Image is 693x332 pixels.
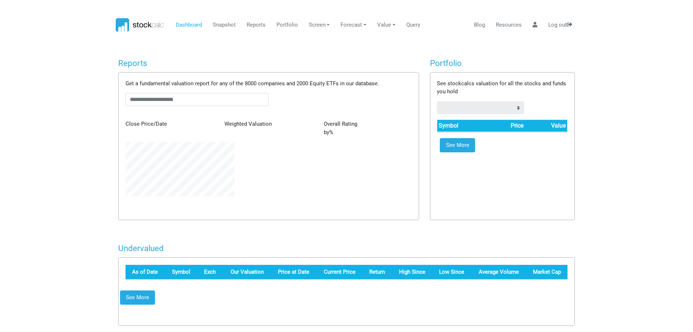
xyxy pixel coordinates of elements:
[324,121,357,127] span: Overall Rating
[391,265,432,280] th: High Since
[525,265,567,280] th: Market Cap
[120,290,155,305] a: See More
[210,18,238,32] a: Snapshot
[306,18,332,32] a: Screen
[403,18,423,32] a: Query
[316,265,362,280] th: Last Close Price
[471,18,487,32] a: Blog
[483,120,525,132] th: Price
[525,120,567,132] th: Value
[270,265,316,280] th: Close Price on the Reference Date
[126,265,166,280] th: Reference Date
[437,120,483,132] th: Symbol
[432,265,471,280] th: Low Since
[166,265,198,280] th: Stock Ticker
[362,265,391,280] th: Return since Reference Date
[430,58,575,68] h4: Portfolio
[375,18,398,32] a: Value
[318,120,417,136] div: by %
[244,18,268,32] a: Reports
[173,18,204,32] a: Dashboard
[493,18,524,32] a: Resources
[223,265,270,280] th: Weighted Average Fundamental Valuation
[224,121,272,127] span: Weighted Valuation
[118,58,419,68] h4: Reports
[126,121,167,127] span: Close Price/Date
[471,265,525,280] th: Average 30 day Volume
[437,79,567,96] p: See stockcalcs valuation for all the stocks and funds you hold
[198,265,223,280] th: Stock Exchange
[545,18,575,32] a: Log out
[338,18,369,32] a: Forecast
[126,79,412,88] p: Get a fundamental valuation report for any of the 8000 companies and 2000 Equity ETFs in our data...
[440,138,475,153] a: See More
[118,243,575,253] h4: Undervalued
[274,18,300,32] a: Portfolio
